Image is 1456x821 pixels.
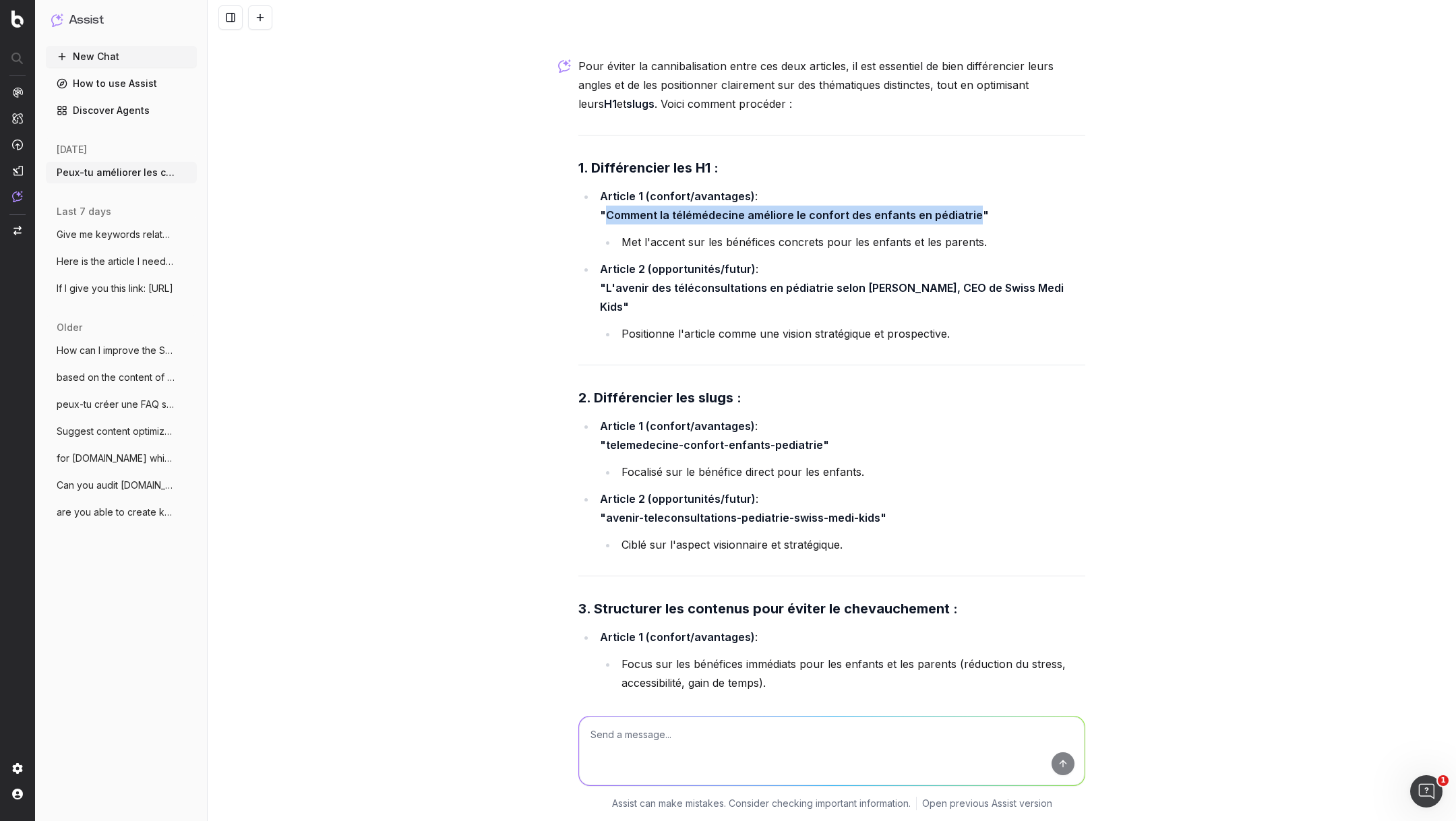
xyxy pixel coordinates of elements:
span: Here is the article I need you to optimi [57,255,175,268]
span: based on the content of this page showca [57,371,175,384]
a: Open previous Assist version [922,797,1052,810]
strong: H1 [604,97,617,111]
strong: 1. Différencier les H1 : [578,160,719,176]
li: Met l'accent sur les bénéfices concrets pour les enfants et les parents. [617,233,1085,251]
button: for [DOMAIN_NAME] which is our B2B [46,448,197,469]
li: Ciblé sur l'aspect visionnaire et stratégique. [617,535,1085,554]
span: Peux-tu améliorer les contenus que je va [57,166,175,179]
button: New Chat [46,46,197,67]
li: Focalisé sur le bénéfice direct pour les enfants. [617,462,1085,481]
a: How to use Assist [46,73,197,94]
img: Activation [12,139,23,150]
strong: Article 2 (opportunités/futur) [600,262,756,276]
span: Can you audit [DOMAIN_NAME] in terms of [57,479,175,492]
li: : [596,260,1085,343]
strong: Article 2 (opportunités/futur) [600,492,756,506]
li: Positionne l'article comme une vision stratégique et prospective. [617,324,1085,343]
strong: 2. Différencier les slugs : [578,390,741,406]
p: Pour éviter la cannibalisation entre ces deux articles, il est essentiel de bien différencier leu... [578,57,1085,113]
button: peux-tu créer une FAQ sur Gestion des re [46,394,197,415]
strong: "avenir-teleconsultations-pediatrie-swiss-medi-kids" [600,511,886,524]
a: Discover Agents [46,100,197,121]
button: If I give you this link: [URL] [46,278,197,299]
span: Suggest content optimization and keyword [57,425,175,438]
strong: 3. Structurer les contenus pour éviter le chevauchement : [578,601,958,617]
img: Analytics [12,87,23,98]
li: Inclure des témoignages ou des exemples concrets de cas où la télémédecine a amélioré l'expérienc... [617,698,1085,735]
iframe: Intercom live chat [1410,775,1443,808]
li: : [596,628,1085,735]
button: Assist [51,11,191,30]
span: peux-tu créer une FAQ sur Gestion des re [57,398,175,411]
button: Suggest content optimization and keyword [46,421,197,442]
span: 1 [1438,775,1449,786]
li: : [596,187,1085,251]
span: for [DOMAIN_NAME] which is our B2B [57,452,175,465]
p: Assist can make mistakes. Consider checking important information. [612,797,911,810]
img: Studio [12,165,23,176]
img: Assist [51,13,63,26]
strong: Article 1 (confort/avantages) [600,189,755,203]
button: Can you audit [DOMAIN_NAME] in terms of [46,475,197,496]
button: Here is the article I need you to optimi [46,251,197,272]
img: Botify assist logo [558,59,571,73]
img: Botify logo [11,10,24,28]
strong: Article 1 (confort/avantages) [600,630,755,644]
img: Assist [12,191,23,202]
span: Give me keywords related to moving a med [57,228,175,241]
span: last 7 days [57,205,111,218]
strong: Article 1 (confort/avantages) [600,419,755,433]
span: are you able to create keywords group fo [57,506,175,519]
h1: Assist [69,11,104,30]
li: : [596,417,1085,481]
button: Peux-tu améliorer les contenus que je va [46,162,197,183]
img: Setting [12,763,23,774]
button: Give me keywords related to moving a med [46,224,197,245]
li: Focus sur les bénéfices immédiats pour les enfants et les parents (réduction du stress, accessibi... [617,655,1085,692]
img: My account [12,789,23,799]
span: If I give you this link: [URL] [57,282,173,295]
img: Intelligence [12,113,23,124]
strong: slugs [626,97,655,111]
strong: "L'avenir des téléconsultations en pédiatrie selon [PERSON_NAME], CEO de Swiss Medi Kids" [600,281,1066,313]
button: How can I improve the SEO of this page? [46,340,197,361]
img: Switch project [13,226,22,235]
span: older [57,321,82,334]
strong: "telemedecine-confort-enfants-pediatrie" [600,438,829,452]
li: : [596,489,1085,554]
span: [DATE] [57,143,87,156]
button: are you able to create keywords group fo [46,501,197,523]
strong: "Comment la télémédecine améliore le confort des enfants en pédiatrie" [600,208,989,222]
span: How can I improve the SEO of this page? [57,344,175,357]
button: based on the content of this page showca [46,367,197,388]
